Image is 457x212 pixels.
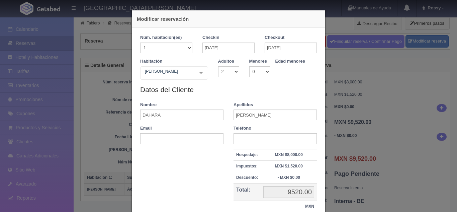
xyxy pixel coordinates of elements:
label: Edad menores [275,58,305,65]
legend: Datos del Cliente [140,85,317,95]
label: Teléfono [234,125,251,132]
strong: MXN $1,520.00 [275,164,302,168]
input: Seleccionar hab. [143,68,147,79]
label: Adultos [218,58,234,65]
th: Total: [234,184,261,201]
label: Checkin [202,34,219,41]
label: Menores [249,58,267,65]
h4: Modificar reservación [137,15,320,22]
label: Nombre [140,102,157,108]
th: Hospedaje: [234,149,261,160]
input: DD-MM-AAAA [265,43,317,53]
input: DD-MM-AAAA [202,43,255,53]
span: [PERSON_NAME] [143,68,194,75]
strong: MXN [305,204,314,209]
label: Apellidos [234,102,253,108]
label: Núm. habitación(es) [140,34,182,41]
strong: - MXN $0.00 [277,175,300,180]
label: Habitación [140,58,162,65]
label: Email [140,125,152,132]
strong: MXN $8,000.00 [275,152,302,157]
label: Checkout [265,34,284,41]
th: Descuento: [234,172,261,183]
th: Impuestos: [234,160,261,172]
